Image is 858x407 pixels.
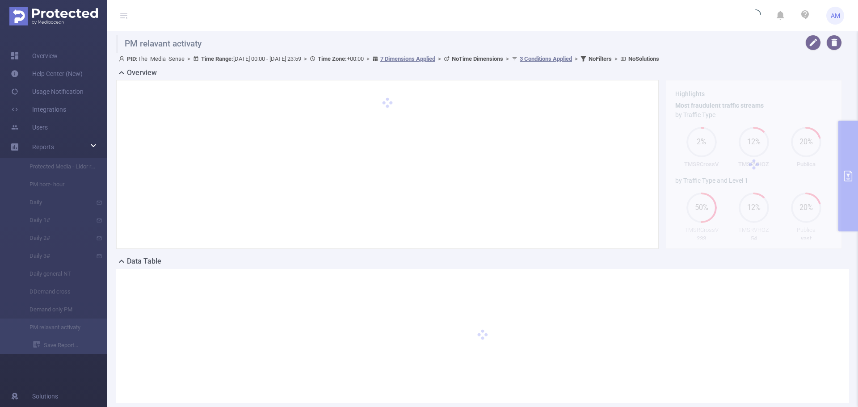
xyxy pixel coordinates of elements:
b: Time Zone: [318,55,347,62]
i: icon: loading [750,9,761,22]
span: Reports [32,143,54,151]
img: Protected Media [9,7,98,25]
h2: Data Table [127,256,161,267]
a: Usage Notification [11,83,84,101]
a: Help Center (New) [11,65,83,83]
h2: Overview [127,67,157,78]
b: Time Range: [201,55,233,62]
span: > [185,55,193,62]
b: PID: [127,55,138,62]
b: No Filters [589,55,612,62]
i: icon: user [119,56,127,62]
span: > [572,55,580,62]
u: 3 Conditions Applied [520,55,572,62]
a: Integrations [11,101,66,118]
a: Reports [32,138,54,156]
a: Overview [11,47,58,65]
span: > [301,55,310,62]
span: The_Media_Sense [DATE] 00:00 - [DATE] 23:59 +00:00 [119,55,659,62]
a: Users [11,118,48,136]
h1: PM relavant activaty [116,35,793,53]
span: > [503,55,512,62]
u: 7 Dimensions Applied [380,55,435,62]
span: AM [831,7,840,25]
b: No Time Dimensions [452,55,503,62]
span: Solutions [32,387,58,405]
span: > [364,55,372,62]
b: No Solutions [628,55,659,62]
span: > [435,55,444,62]
span: > [612,55,620,62]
